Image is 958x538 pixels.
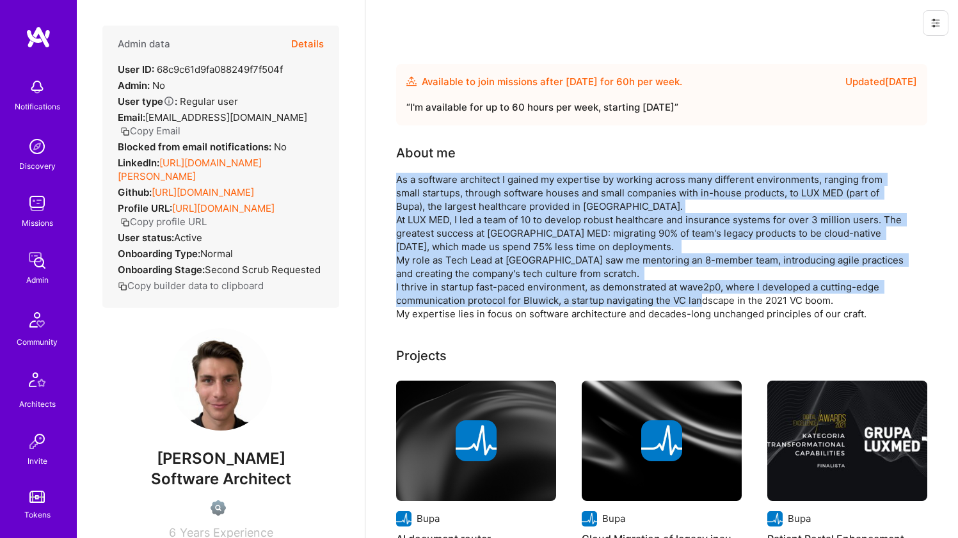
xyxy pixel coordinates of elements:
[582,511,597,526] img: Company logo
[118,79,165,92] div: No
[118,95,238,108] div: Regular user
[118,248,200,260] strong: Onboarding Type:
[396,381,556,501] img: cover
[15,100,60,113] div: Notifications
[200,248,233,260] span: normal
[24,248,50,273] img: admin teamwork
[17,335,58,349] div: Community
[422,74,682,90] div: Available to join missions after [DATE] for h per week .
[152,186,254,198] a: [URL][DOMAIN_NAME]
[118,264,205,276] strong: Onboarding Stage:
[102,449,339,468] span: [PERSON_NAME]
[24,429,50,454] img: Invite
[170,328,272,431] img: User Avatar
[22,216,53,230] div: Missions
[118,232,174,244] strong: User status:
[767,511,783,526] img: Company logo
[29,491,45,503] img: tokens
[24,191,50,216] img: teamwork
[19,397,56,411] div: Architects
[456,420,497,461] img: Company logo
[145,111,307,123] span: [EMAIL_ADDRESS][DOMAIN_NAME]
[26,26,51,49] img: logo
[396,511,411,526] img: Company logo
[28,454,47,468] div: Invite
[616,75,629,88] span: 60
[211,500,226,516] img: Not Scrubbed
[24,74,50,100] img: bell
[291,26,324,63] button: Details
[24,134,50,159] img: discovery
[172,202,275,214] a: [URL][DOMAIN_NAME]
[396,346,447,365] div: Projects
[396,143,456,162] div: About me
[118,63,283,76] div: 68c9c61d9fa088249f7f504f
[118,140,287,154] div: No
[396,173,908,320] div: As a software architect I gained my expertise by working across many different environments, rang...
[118,95,177,107] strong: User type :
[118,79,150,91] strong: Admin:
[22,367,52,397] img: Architects
[26,273,49,287] div: Admin
[118,111,145,123] strong: Email:
[417,512,440,525] div: Bupa
[118,63,154,75] strong: User ID:
[406,100,917,115] div: “ I'm available for up to 60 hours per week, starting [DATE] ”
[19,159,56,173] div: Discovery
[406,76,417,86] img: Availability
[205,264,321,276] span: Second Scrub Requested
[118,186,152,198] strong: Github:
[641,420,682,461] img: Company logo
[118,279,264,292] button: Copy builder data to clipboard
[118,157,159,169] strong: LinkedIn:
[767,381,927,501] img: Patient Portal Enhancement
[120,215,207,228] button: Copy profile URL
[120,127,130,136] i: icon Copy
[118,157,262,182] a: [URL][DOMAIN_NAME][PERSON_NAME]
[118,202,172,214] strong: Profile URL:
[163,95,175,107] i: Help
[118,141,274,153] strong: Blocked from email notifications:
[24,508,51,521] div: Tokens
[845,74,917,90] div: Updated [DATE]
[174,232,202,244] span: Active
[22,305,52,335] img: Community
[602,512,625,525] div: Bupa
[118,281,127,291] i: icon Copy
[118,38,170,50] h4: Admin data
[120,124,180,138] button: Copy Email
[151,470,291,488] span: Software Architect
[788,512,811,525] div: Bupa
[582,381,742,501] img: cover
[120,218,130,227] i: icon Copy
